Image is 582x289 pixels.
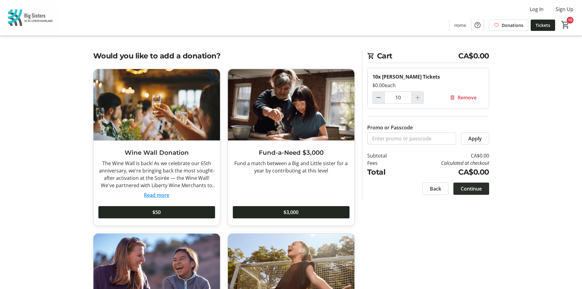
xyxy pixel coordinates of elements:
input: Alex Wilson Tickets Quantity [384,91,412,104]
span: Tickets [536,22,550,28]
a: Tickets [531,20,555,31]
a: Donations [489,20,528,31]
span: Home [454,22,466,28]
span: Apply [468,135,482,142]
td: CA$0.00 [402,167,489,178]
td: Total [367,167,403,178]
button: Sign Up [551,4,578,14]
label: Promo or Passcode [367,124,413,131]
a: Home [449,20,471,31]
button: Cart [560,19,571,30]
img: Fund-a-Need $3,000 [228,69,354,140]
span: Back [430,185,441,192]
button: Log In [525,4,548,14]
span: Sign Up [556,6,573,13]
button: Help [471,19,484,31]
button: Read more [144,191,169,199]
img: Wine Wall Donation [93,69,220,140]
td: CA$0.00 [402,152,489,159]
span: Remove [458,94,477,101]
span: $3,000 [284,209,298,216]
button: Continue [453,183,489,195]
h2: Would you like to add a donation? [93,50,355,61]
button: Back [423,183,448,195]
h2: Cart [367,50,489,63]
button: Remove [442,91,484,104]
td: Calculated at checkout [402,159,489,167]
img: Big Sisters of BC Lower Mainland's Logo [4,2,58,33]
button: Apply [461,132,489,145]
div: $0.00 each [372,82,484,89]
div: The Wine Wall is back! As we celebrate our 65th anniversary, we're bringing back the most sought-... [98,160,215,189]
div: Fund a match between a Big and Little sister for a year by contributing at this level [233,160,350,174]
button: $50 [98,206,215,218]
button: $3,000 [233,206,350,218]
span: CA$0.00 [458,50,489,61]
span: $50 [152,209,161,216]
td: Fees [367,159,403,167]
span: Continue [461,185,482,192]
div: 10x [PERSON_NAME] Tickets [372,73,484,80]
input: Enter promo or passcode [367,132,456,145]
button: Decrement by one [373,92,384,103]
span: Donations [502,22,523,28]
h3: Wine Wall Donation [98,148,215,157]
span: Log In [530,6,544,13]
td: Subtotal [367,152,403,159]
h3: Fund-a-Need $3,000 [233,148,350,157]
